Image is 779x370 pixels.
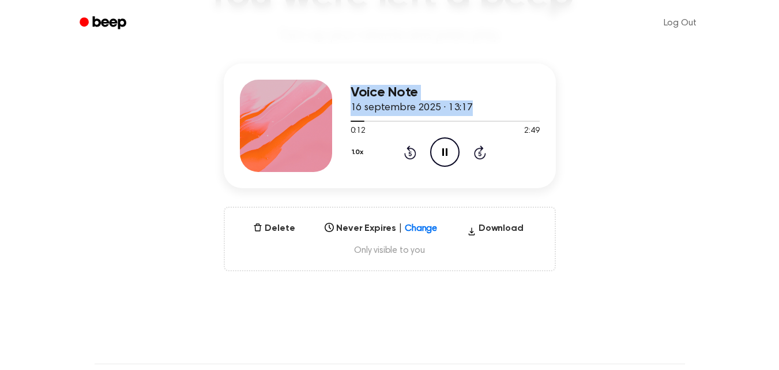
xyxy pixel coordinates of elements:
a: Log Out [652,9,708,37]
a: Beep [71,12,137,35]
span: 2:49 [524,125,539,137]
span: 0:12 [351,125,366,137]
span: 16 septembre 2025 · 13:17 [351,103,473,113]
h3: Voice Note [351,85,540,100]
button: Download [462,222,528,240]
button: 1.0x [351,143,368,162]
span: Only visible to you [239,245,541,256]
button: Delete [249,222,299,236]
